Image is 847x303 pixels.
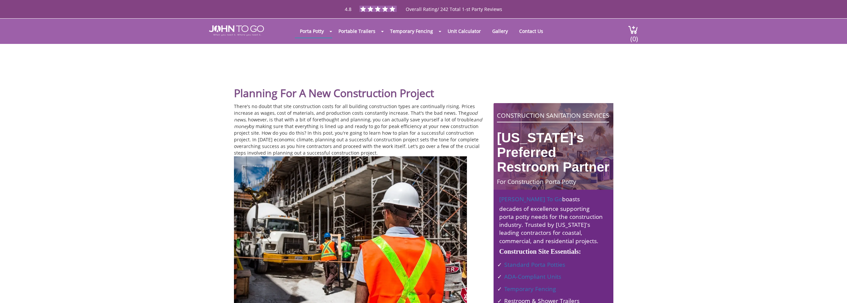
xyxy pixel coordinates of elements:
a: Standard Porta Potties [504,260,565,268]
a: Porta Potty [295,25,329,38]
em: and money [234,116,482,129]
h1: Planning For A New Construction Project [234,71,613,100]
button: Live Chat [820,276,847,303]
a: Unit Calculator [443,25,486,38]
b: Construction Site Essentials: [499,248,581,255]
a: Temporary Fencing [385,25,438,38]
img: JOHN to go [209,25,264,36]
span: (0) [630,29,638,43]
span: 4.8 [345,6,351,12]
h4: For Construction Porta Potty [495,178,612,185]
a: ADA-Compliant Units [504,272,561,280]
h3: [US_STATE]'s Preferred Restroom Partner [495,122,612,174]
p: boasts decades of excellence supporting porta potty needs for the construction industry. Trusted ... [497,194,604,245]
img: cart a [628,25,638,34]
a: Contact Us [514,25,548,38]
span: Overall Rating/ 242 Total 1-st Party Reviews [406,6,502,26]
a: Temporary Fencing [504,285,556,293]
a: [PERSON_NAME] To Go [499,195,562,203]
a: Portable Trailers [333,25,380,38]
a: Gallery [487,25,513,38]
em: good news [234,110,478,123]
h2: CONSTRUCTION SANITATION SERVICES [495,111,612,119]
